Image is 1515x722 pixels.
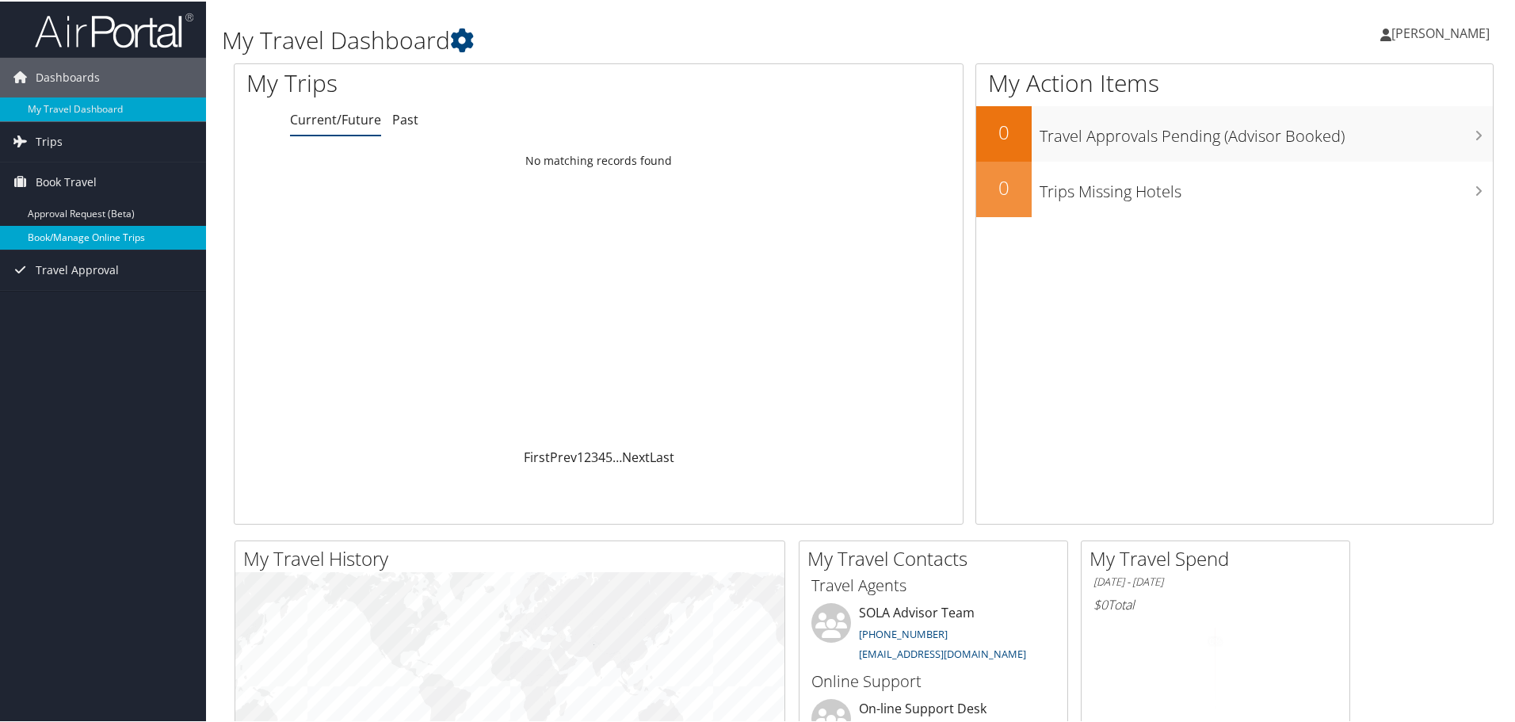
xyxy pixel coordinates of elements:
[1209,636,1222,645] tspan: 0%
[650,447,674,464] a: Last
[577,447,584,464] a: 1
[392,109,418,127] a: Past
[598,447,605,464] a: 4
[246,65,647,98] h1: My Trips
[36,120,63,160] span: Trips
[1093,594,1338,612] h6: Total
[222,22,1078,55] h1: My Travel Dashboard
[36,249,119,288] span: Travel Approval
[36,56,100,96] span: Dashboards
[859,645,1026,659] a: [EMAIL_ADDRESS][DOMAIN_NAME]
[612,447,622,464] span: …
[1380,8,1505,55] a: [PERSON_NAME]
[803,602,1063,667] li: SOLA Advisor Team
[976,65,1493,98] h1: My Action Items
[243,544,784,571] h2: My Travel History
[859,625,948,640] a: [PHONE_NUMBER]
[591,447,598,464] a: 3
[811,669,1055,691] h3: Online Support
[1093,573,1338,588] h6: [DATE] - [DATE]
[1040,171,1493,201] h3: Trips Missing Hotels
[605,447,612,464] a: 5
[976,117,1032,144] h2: 0
[524,447,550,464] a: First
[550,447,577,464] a: Prev
[584,447,591,464] a: 2
[290,109,381,127] a: Current/Future
[807,544,1067,571] h2: My Travel Contacts
[976,105,1493,160] a: 0Travel Approvals Pending (Advisor Booked)
[976,160,1493,216] a: 0Trips Missing Hotels
[36,161,97,201] span: Book Travel
[1391,23,1490,40] span: [PERSON_NAME]
[1040,116,1493,146] h3: Travel Approvals Pending (Advisor Booked)
[1090,544,1349,571] h2: My Travel Spend
[976,173,1032,200] h2: 0
[35,10,193,48] img: airportal-logo.png
[811,573,1055,595] h3: Travel Agents
[622,447,650,464] a: Next
[235,145,963,174] td: No matching records found
[1093,594,1108,612] span: $0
